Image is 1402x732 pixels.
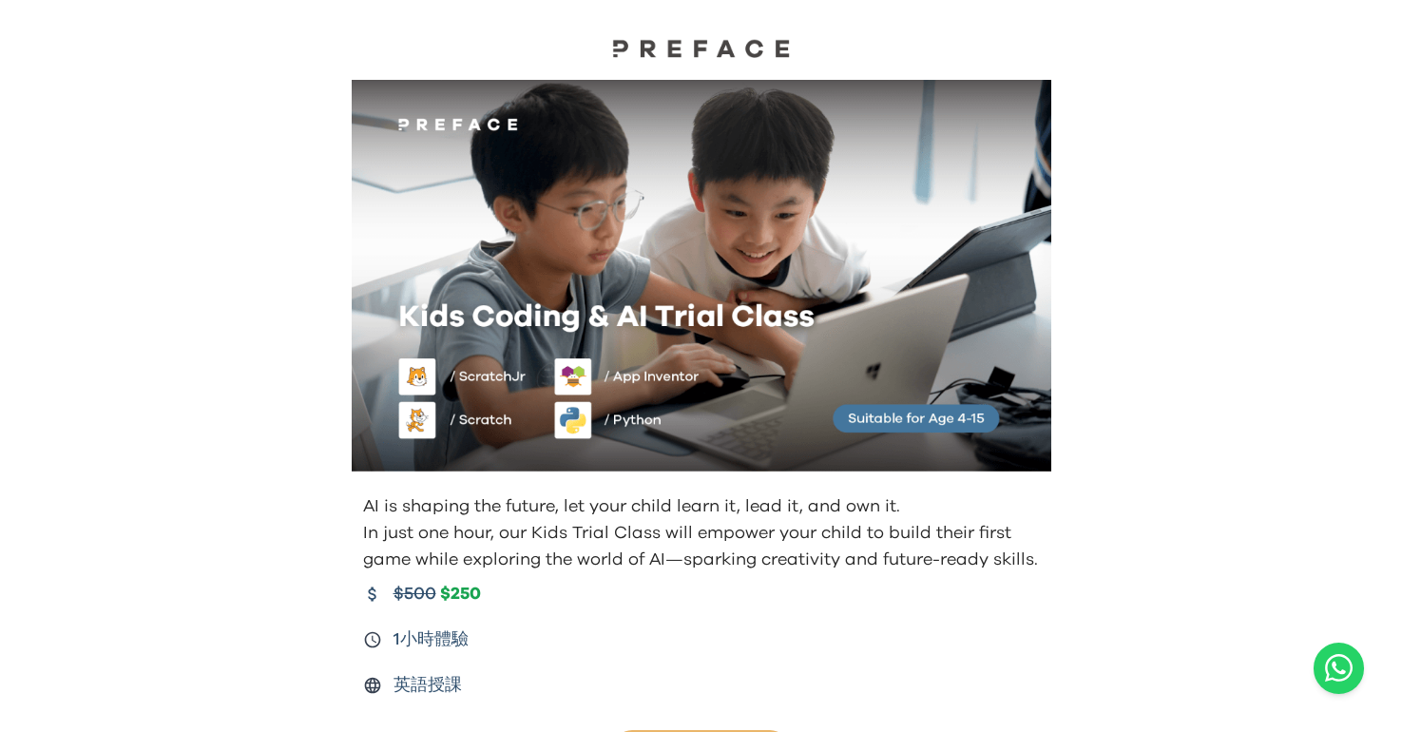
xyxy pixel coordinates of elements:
[440,584,481,606] span: $250
[394,626,469,653] span: 1小時體驗
[363,493,1044,520] p: AI is shaping the future, let your child learn it, lead it, and own it.
[606,38,797,65] a: Preface Logo
[352,80,1051,472] img: Kids learning to code
[606,38,797,58] img: Preface Logo
[1314,643,1364,694] button: Open WhatsApp chat
[1314,643,1364,694] a: Chat with us on WhatsApp
[394,672,462,699] span: 英語授課
[363,520,1044,573] p: In just one hour, our Kids Trial Class will empower your child to build their first game while ex...
[394,581,436,607] span: $500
